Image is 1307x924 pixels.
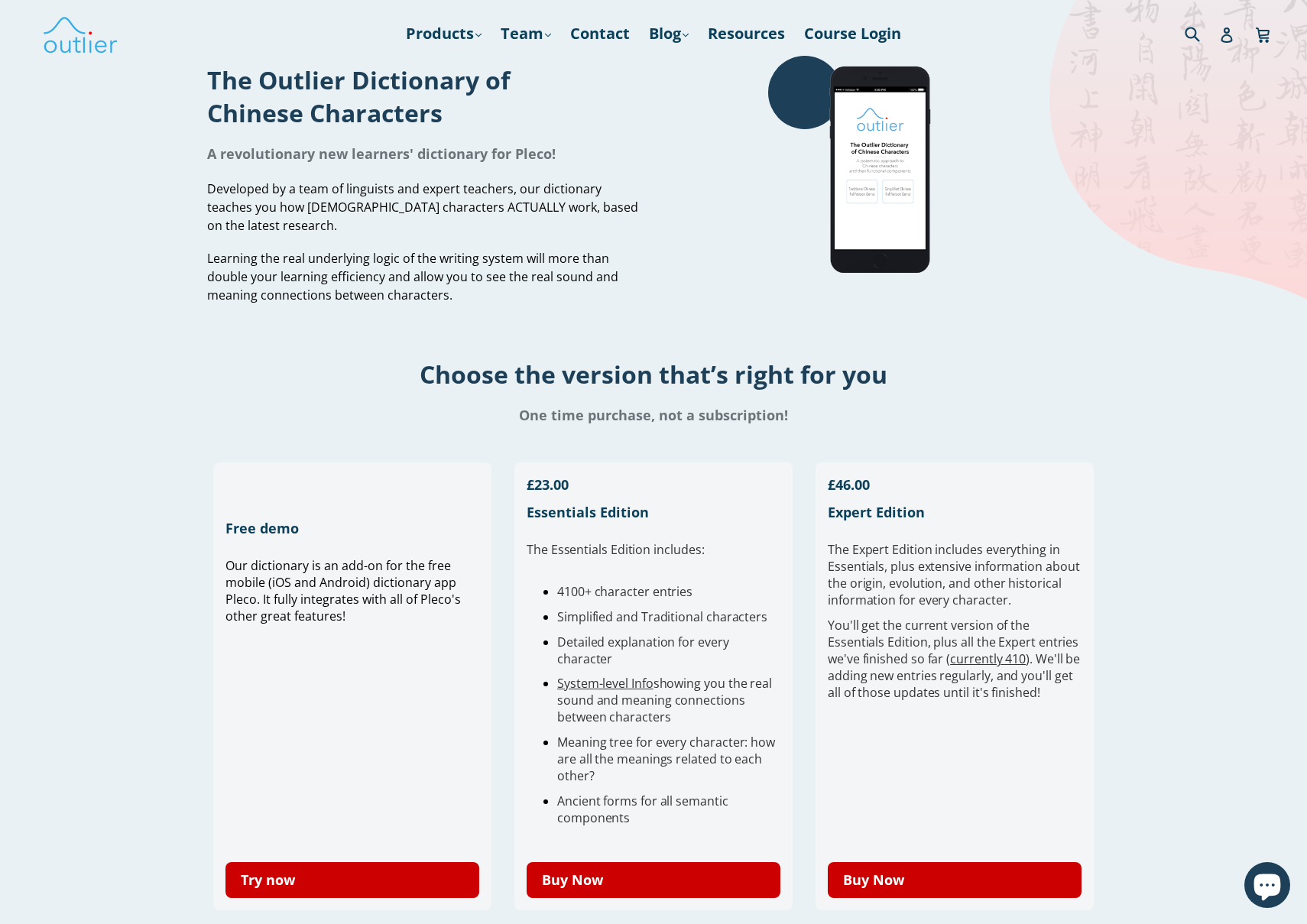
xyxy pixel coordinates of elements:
span: Developed by a team of linguists and expert teachers, our dictionary teaches you how [DEMOGRAPHIC... [207,180,638,234]
a: Course Login [796,20,909,47]
span: The Essentials Edition includes: [527,541,704,558]
span: Ancient forms for all semantic components [557,793,728,826]
span: Learning the real underlying logic of the writing system will more than double your learning effi... [207,250,618,303]
h1: The Outlier Dictionary of Chinese Characters [207,63,642,129]
span: verything in Essentials, plus extensive information about the origin, evolution, and other histor... [828,541,1079,608]
h1: Free demo [225,519,479,537]
a: Try now [225,862,479,898]
span: Our dictionary is an add-on for the free mobile (iOS and Android) dictionary app Pleco. It fully ... [225,557,461,624]
a: Buy Now [828,862,1082,898]
span: £46.00 [828,475,870,494]
span: Detailed explanation for every character [557,634,729,667]
span: Simplified and Traditional characters [557,608,767,625]
a: Contact [563,20,637,47]
a: currently 410 [950,650,1026,667]
span: showing you the real sound and meaning connections between characters [557,675,772,725]
input: Search [1181,18,1223,49]
h1: Essentials Edition [527,503,780,521]
a: Buy Now [527,862,780,898]
a: Resources [700,20,793,47]
a: Products [398,20,489,47]
img: Outlier Linguistics [42,11,118,56]
inbox-online-store-chat: Shopify online store chat [1240,862,1295,912]
h1: Expert Edition [828,503,1082,521]
span: You'll get the current version of the Essentials Edition, plus all the Expert entries we've finis... [828,617,1080,701]
a: System-level Info [557,675,653,692]
a: Team [493,20,559,47]
h1: A revolutionary new learners' dictionary for Pleco! [207,144,642,163]
span: Meaning tree for every character: how are all the meanings related to each other? [557,734,775,784]
span: £23.00 [527,475,569,494]
span: The Expert Edition includes e [828,541,993,558]
span: 4100+ character entries [557,583,692,600]
a: Blog [641,20,696,47]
